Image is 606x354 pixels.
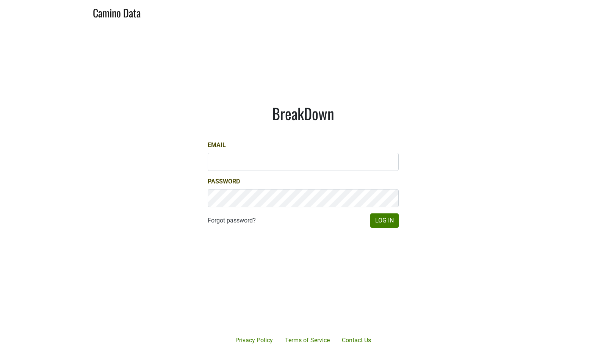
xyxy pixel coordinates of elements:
a: Forgot password? [208,216,256,225]
a: Camino Data [93,3,141,21]
h1: BreakDown [208,104,399,122]
label: Email [208,141,226,150]
label: Password [208,177,240,186]
a: Contact Us [336,333,377,348]
a: Terms of Service [279,333,336,348]
a: Privacy Policy [229,333,279,348]
button: Log In [370,213,399,228]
